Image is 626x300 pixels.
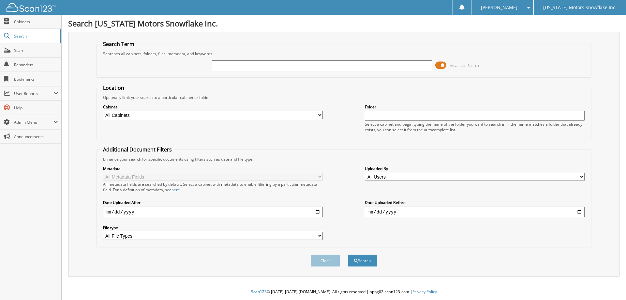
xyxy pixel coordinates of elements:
[100,156,588,162] div: Enhance your search for specific documents using filters such as date and file type.
[348,255,377,267] button: Search
[100,84,127,91] legend: Location
[14,48,58,53] span: Scan
[365,121,585,133] div: Select a cabinet and begin typing the name of the folder you want to search in. If the name match...
[100,40,138,48] legend: Search Term
[103,182,323,193] div: All metadata fields are searched by default. Select a cabinet with metadata to enable filtering b...
[103,207,323,217] input: start
[365,200,585,205] label: Date Uploaded Before
[103,200,323,205] label: Date Uploaded After
[481,6,517,9] span: [PERSON_NAME]
[68,18,619,29] h1: Search [US_STATE] Motors Snowflake Inc.
[171,187,180,193] a: here
[103,104,323,110] label: Cabinet
[14,134,58,139] span: Announcements
[543,6,617,9] span: [US_STATE] Motors Snowflake Inc.
[7,3,55,12] img: scan123-logo-white.svg
[100,146,175,153] legend: Additional Document Filters
[251,289,267,294] span: Scan123
[14,19,58,24] span: Cabinets
[14,119,53,125] span: Admin Menu
[14,91,53,96] span: User Reports
[103,225,323,230] label: File type
[14,62,58,68] span: Reminders
[311,255,340,267] button: Clear
[14,76,58,82] span: Bookmarks
[103,166,323,171] label: Metadata
[412,289,437,294] a: Privacy Policy
[14,105,58,111] span: Help
[100,51,588,56] div: Searches all cabinets, folders, files, metadata, and keywords
[450,63,479,68] span: Advanced Search
[365,166,585,171] label: Uploaded By
[365,104,585,110] label: Folder
[62,284,626,300] div: © [DATE]-[DATE] [DOMAIN_NAME]. All rights reserved | appg02-scan123-com |
[593,269,626,300] iframe: Chat Widget
[100,95,588,100] div: Optionally limit your search to a particular cabinet or folder
[14,33,57,39] span: Search
[365,207,585,217] input: end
